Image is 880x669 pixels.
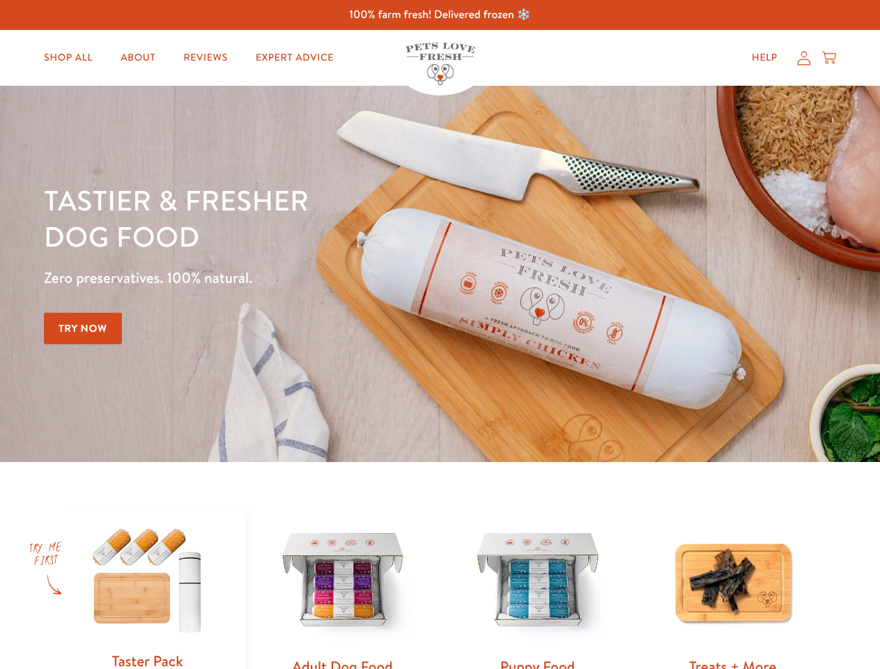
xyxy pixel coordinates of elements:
a: Reviews [172,44,238,72]
a: About [109,44,167,72]
a: Help [741,44,789,72]
h1: Tastier & fresher dog food [44,182,572,254]
a: Try Now [44,313,122,344]
img: Pets Love Fresh [406,43,475,85]
p: Zero preservatives. 100% natural. [44,266,572,291]
a: Expert Advice [245,44,345,72]
a: Shop All [33,44,104,72]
